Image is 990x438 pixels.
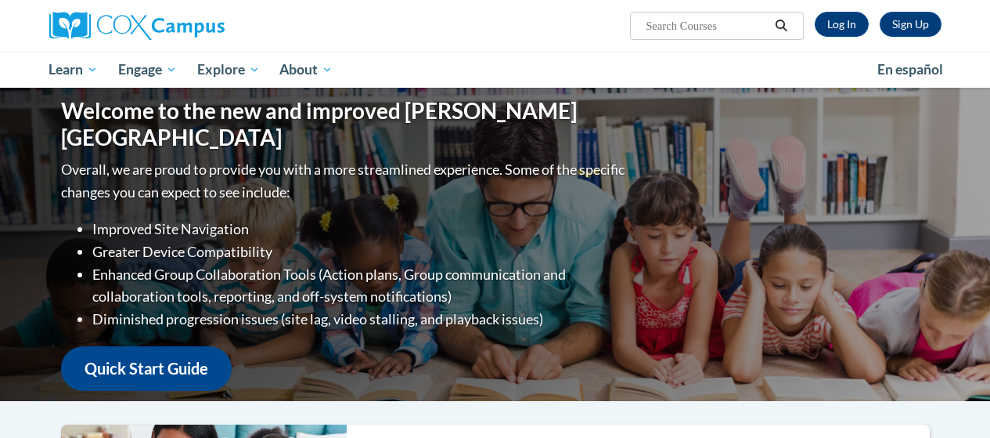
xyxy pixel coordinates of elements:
[279,60,333,79] span: About
[49,12,331,40] a: Cox Campus
[108,52,187,88] a: Engage
[92,308,628,331] li: Diminished progression issues (site lag, video stalling, and playback issues)
[38,52,953,88] div: Main menu
[877,61,943,78] span: En español
[269,52,343,88] a: About
[92,263,628,309] li: Enhanced Group Collaboration Tools (Action plans, Group communication and collaboration tools, re...
[39,52,109,88] a: Learn
[880,12,941,37] a: Register
[61,98,628,150] h1: Welcome to the new and improved [PERSON_NAME][GEOGRAPHIC_DATA]
[644,16,769,35] input: Search Courses
[49,60,98,79] span: Learn
[61,346,232,391] a: Quick Start Guide
[92,241,628,263] li: Greater Device Compatibility
[187,52,270,88] a: Explore
[92,218,628,241] li: Improved Site Navigation
[118,60,177,79] span: Engage
[815,12,869,37] a: Log In
[49,12,225,40] img: Cox Campus
[769,16,793,35] button: Search
[197,60,260,79] span: Explore
[61,158,628,204] p: Overall, we are proud to provide you with a more streamlined experience. Some of the specific cha...
[867,53,953,86] a: En español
